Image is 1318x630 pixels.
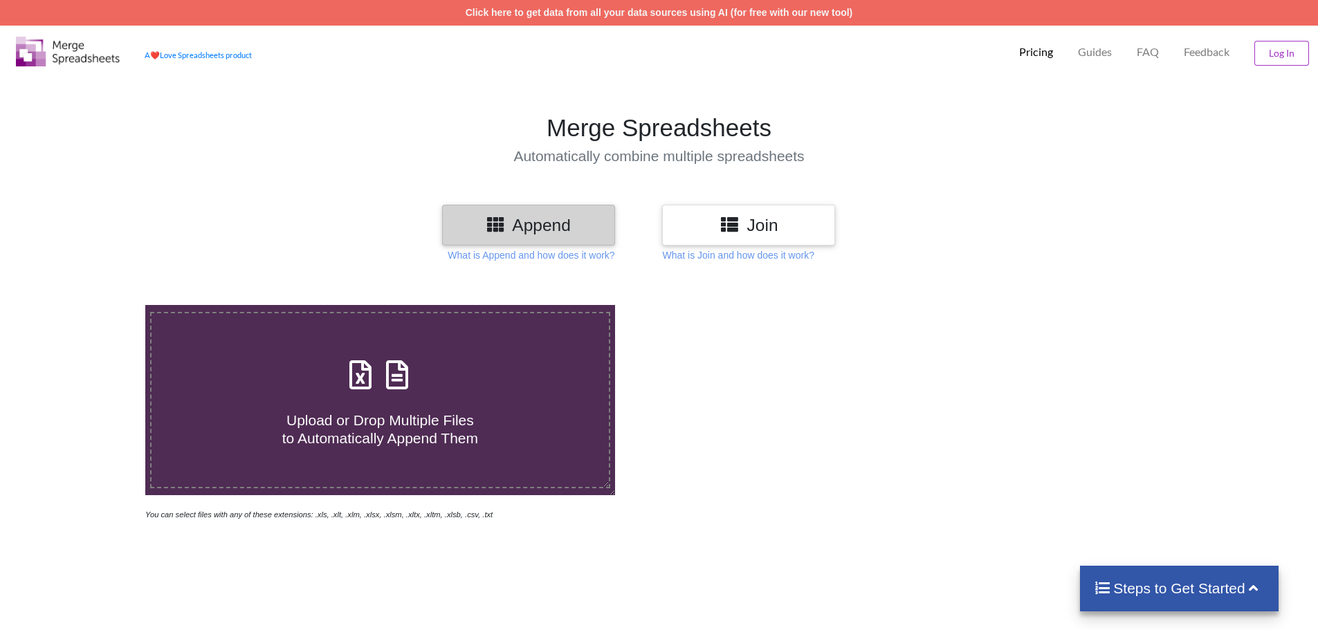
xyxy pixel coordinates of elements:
[1137,45,1159,59] p: FAQ
[16,37,120,66] img: Logo.png
[452,215,605,235] h3: Append
[145,50,252,59] a: AheartLove Spreadsheets product
[1019,45,1053,59] p: Pricing
[448,248,614,262] p: What is Append and how does it work?
[1184,46,1229,57] span: Feedback
[1254,41,1309,66] button: Log In
[672,215,825,235] h3: Join
[662,248,814,262] p: What is Join and how does it work?
[145,510,493,519] i: You can select files with any of these extensions: .xls, .xlt, .xlm, .xlsx, .xlsm, .xltx, .xltm, ...
[1078,45,1112,59] p: Guides
[282,412,478,445] span: Upload or Drop Multiple Files to Automatically Append Them
[150,50,160,59] span: heart
[1094,580,1265,597] h4: Steps to Get Started
[466,7,853,18] a: Click here to get data from all your data sources using AI (for free with our new tool)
